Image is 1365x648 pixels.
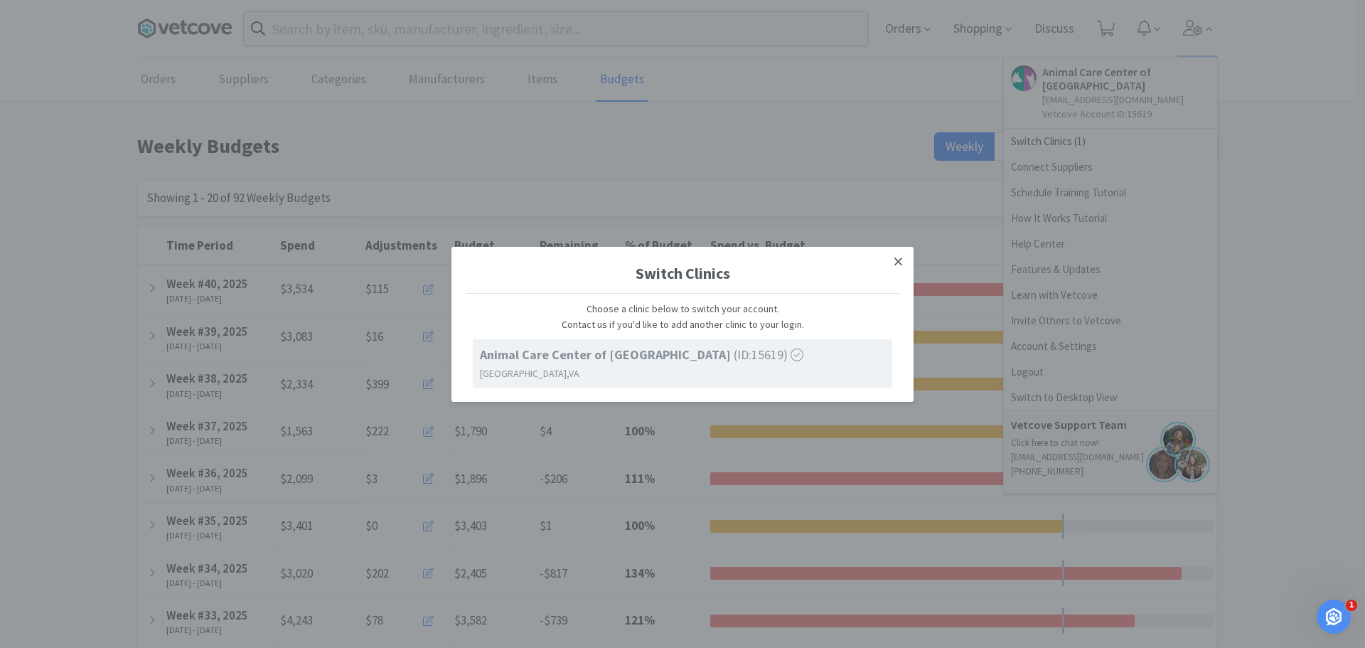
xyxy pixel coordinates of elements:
iframe: Intercom live chat [1317,600,1351,634]
p: Choose a clinic below to switch your account. Contact us if you'd like to add another clinic to y... [473,301,892,333]
span: [GEOGRAPHIC_DATA] , VA [480,366,579,381]
span: 1 [1346,600,1357,611]
strong: Animal Care Center of [GEOGRAPHIC_DATA] [480,346,734,363]
h1: Switch Clinics [466,253,899,293]
span: (ID: 15619 ) [480,345,803,366]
